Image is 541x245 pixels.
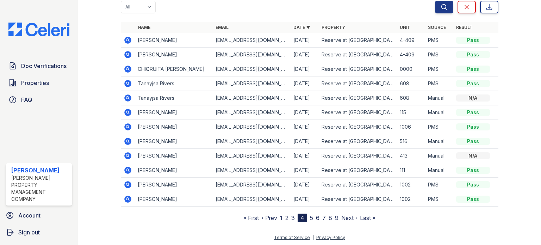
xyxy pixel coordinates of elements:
td: [DATE] [291,178,319,192]
a: Source [428,25,446,30]
td: [DATE] [291,149,319,163]
a: Next › [341,214,357,221]
div: 4 [298,214,307,222]
td: 1006 [397,120,425,134]
a: 8 [329,214,332,221]
a: « First [243,214,259,221]
td: Reserve at [GEOGRAPHIC_DATA] [319,149,397,163]
td: PMS [425,76,453,91]
td: [DATE] [291,163,319,178]
span: Properties [21,79,49,87]
td: Reserve at [GEOGRAPHIC_DATA] [319,134,397,149]
a: Date ▼ [293,25,310,30]
td: 111 [397,163,425,178]
button: Sign out [3,225,75,239]
td: Reserve at [GEOGRAPHIC_DATA] [319,62,397,76]
a: 3 [291,214,295,221]
div: N/A [456,94,490,102]
td: [EMAIL_ADDRESS][DOMAIN_NAME] [213,192,291,207]
td: 608 [397,76,425,91]
td: Reserve at [GEOGRAPHIC_DATA] [319,120,397,134]
td: [DATE] [291,192,319,207]
div: Pass [456,138,490,145]
td: Manual [425,105,453,120]
td: Reserve at [GEOGRAPHIC_DATA] [319,178,397,192]
td: [EMAIL_ADDRESS][DOMAIN_NAME] [213,105,291,120]
td: [EMAIL_ADDRESS][DOMAIN_NAME] [213,149,291,163]
div: Pass [456,123,490,130]
td: Manual [425,149,453,163]
a: Property [322,25,345,30]
td: PMS [425,62,453,76]
a: Name [138,25,150,30]
td: [PERSON_NAME] [135,48,213,62]
a: ‹ Prev [262,214,277,221]
td: PMS [425,33,453,48]
a: Unit [400,25,410,30]
a: FAQ [6,93,72,107]
td: [PERSON_NAME] [135,178,213,192]
td: [EMAIL_ADDRESS][DOMAIN_NAME] [213,134,291,149]
a: Properties [6,76,72,90]
td: [DATE] [291,105,319,120]
td: [PERSON_NAME] [135,120,213,134]
td: Reserve at [GEOGRAPHIC_DATA] [319,163,397,178]
td: 608 [397,91,425,105]
a: Email [216,25,229,30]
td: [EMAIL_ADDRESS][DOMAIN_NAME] [213,76,291,91]
td: [PERSON_NAME] [135,105,213,120]
div: | [312,235,314,240]
td: Reserve at [GEOGRAPHIC_DATA] [319,33,397,48]
td: Reserve at [GEOGRAPHIC_DATA] [319,91,397,105]
td: [EMAIL_ADDRESS][DOMAIN_NAME] [213,120,291,134]
a: 7 [322,214,326,221]
td: PMS [425,178,453,192]
td: Manual [425,91,453,105]
td: 516 [397,134,425,149]
td: [EMAIL_ADDRESS][DOMAIN_NAME] [213,33,291,48]
a: Last » [360,214,375,221]
img: CE_Logo_Blue-a8612792a0a2168367f1c8372b55b34899dd931a85d93a1a3d3e32e68fde9ad4.png [3,23,75,36]
div: Pass [456,196,490,203]
td: [PERSON_NAME] [135,192,213,207]
div: Pass [456,66,490,73]
td: Tanayjsa Rivers [135,76,213,91]
td: PMS [425,120,453,134]
td: PMS [425,48,453,62]
a: 6 [316,214,319,221]
td: PMS [425,192,453,207]
td: [DATE] [291,62,319,76]
a: Privacy Policy [316,235,345,240]
td: [DATE] [291,91,319,105]
td: [EMAIL_ADDRESS][DOMAIN_NAME] [213,62,291,76]
td: 4-409 [397,48,425,62]
a: 9 [335,214,338,221]
div: Pass [456,80,490,87]
td: 0000 [397,62,425,76]
div: Pass [456,167,490,174]
td: 413 [397,149,425,163]
td: 4-409 [397,33,425,48]
td: Reserve at [GEOGRAPHIC_DATA] [319,48,397,62]
a: Account [3,208,75,222]
div: [PERSON_NAME] Property Management Company [11,174,69,203]
td: [EMAIL_ADDRESS][DOMAIN_NAME] [213,178,291,192]
td: [DATE] [291,48,319,62]
div: Pass [456,181,490,188]
td: CHIQRUITA [PERSON_NAME] [135,62,213,76]
td: Tanayjsa Rivers [135,91,213,105]
span: FAQ [21,96,32,104]
div: Pass [456,37,490,44]
span: Sign out [18,228,40,237]
td: [DATE] [291,120,319,134]
td: [PERSON_NAME] [135,163,213,178]
span: Doc Verifications [21,62,67,70]
td: [EMAIL_ADDRESS][DOMAIN_NAME] [213,163,291,178]
td: Manual [425,134,453,149]
td: [DATE] [291,134,319,149]
td: [PERSON_NAME] [135,33,213,48]
a: 5 [310,214,313,221]
td: [PERSON_NAME] [135,149,213,163]
a: 2 [285,214,288,221]
td: [DATE] [291,33,319,48]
